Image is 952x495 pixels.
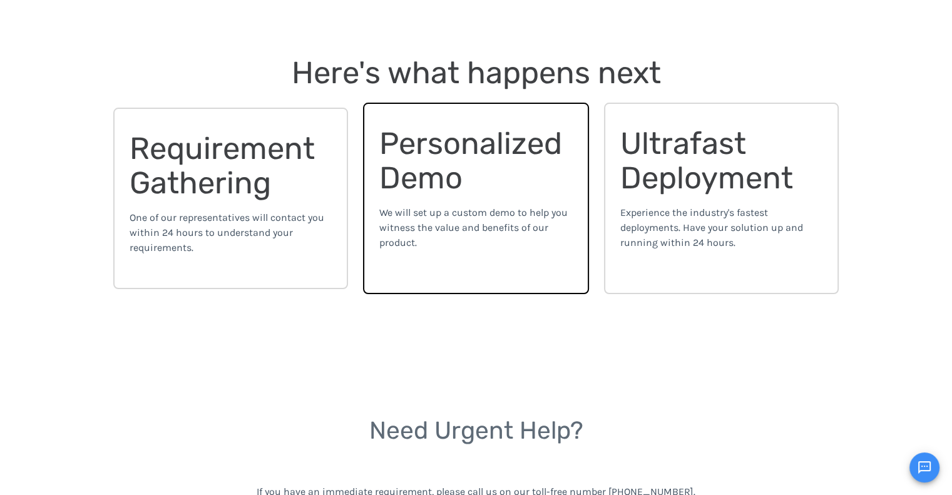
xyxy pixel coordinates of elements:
span: Requirement Gathering [130,130,322,201]
span: Need Urgent Help? [369,416,583,445]
span: Experience the industry's fastest deployments. Have your solution up and running within 24 hours. [620,207,803,248]
span: We will set up a custom demo to help you witness the value and benefits of our product. [379,207,568,248]
span: One of our representatives will contact you within 24 hours to understand your requirements. [130,212,324,253]
span: Here's what happens next [292,54,661,91]
button: Open chat [909,452,939,482]
span: Personalized Demo [379,125,570,196]
span: Ultrafast Deployment [620,125,793,196]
